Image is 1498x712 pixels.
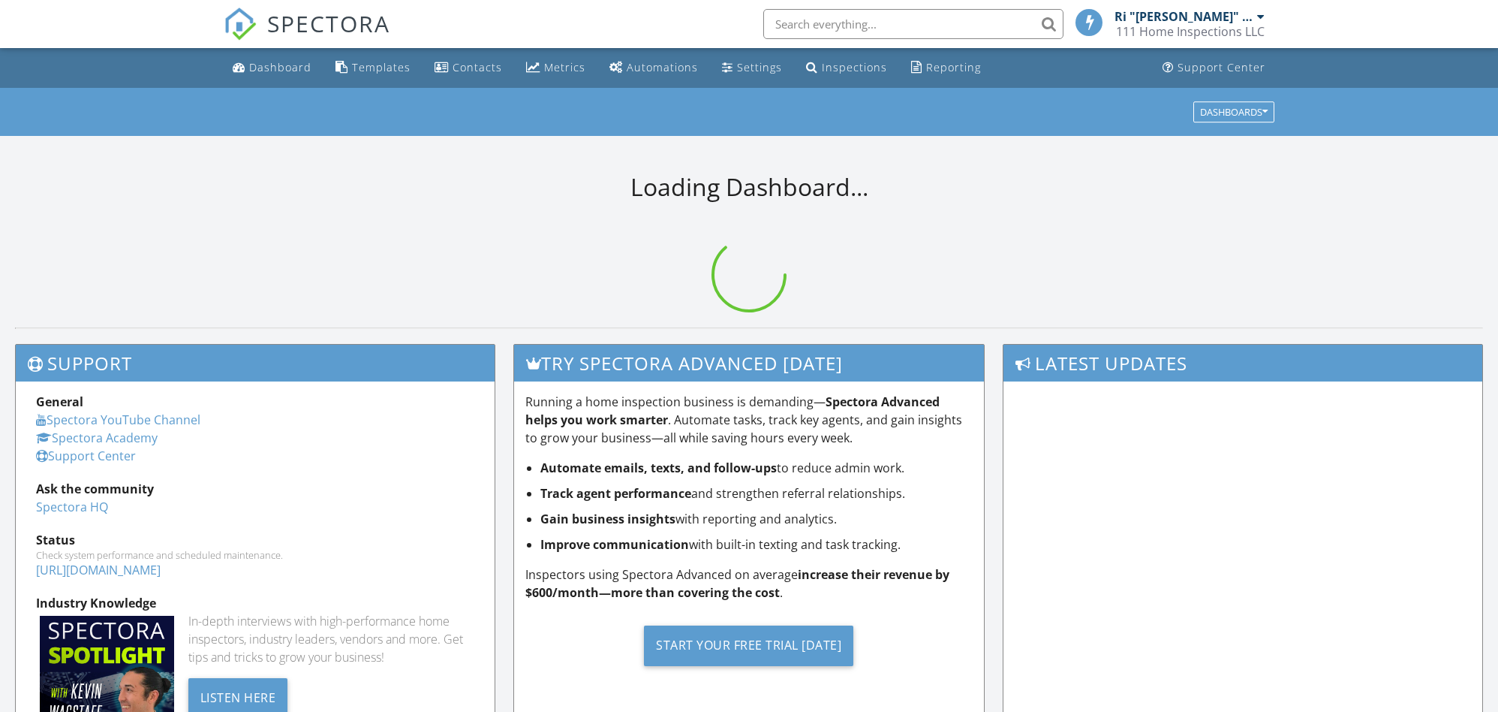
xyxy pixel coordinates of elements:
[36,430,158,446] a: Spectora Academy
[763,9,1063,39] input: Search everything...
[520,54,591,82] a: Metrics
[627,60,698,74] div: Automations
[525,393,973,447] p: Running a home inspection business is demanding— . Automate tasks, track key agents, and gain ins...
[1178,60,1265,74] div: Support Center
[525,394,940,428] strong: Spectora Advanced helps you work smarter
[540,459,973,477] li: to reduce admin work.
[1193,101,1274,122] button: Dashboards
[227,54,317,82] a: Dashboard
[224,8,257,41] img: The Best Home Inspection Software - Spectora
[329,54,417,82] a: Templates
[16,345,495,382] h3: Support
[540,484,973,502] li: and strengthen referral relationships.
[36,594,474,612] div: Industry Knowledge
[36,499,108,515] a: Spectora HQ
[36,480,474,498] div: Ask the community
[1003,345,1482,382] h3: Latest Updates
[36,531,474,549] div: Status
[737,60,782,74] div: Settings
[36,562,161,578] a: [URL][DOMAIN_NAME]
[800,54,893,82] a: Inspections
[1157,54,1271,82] a: Support Center
[36,549,474,561] div: Check system performance and scheduled maintenance.
[36,394,83,410] strong: General
[525,566,949,601] strong: increase their revenue by $600/month—more than covering the cost
[514,345,984,382] h3: Try spectora advanced [DATE]
[540,510,973,528] li: with reporting and analytics.
[224,20,390,52] a: SPECTORA
[453,60,502,74] div: Contacts
[603,54,704,82] a: Automations (Basic)
[905,54,987,82] a: Reporting
[249,60,311,74] div: Dashboard
[267,8,390,39] span: SPECTORA
[352,60,411,74] div: Templates
[188,612,474,666] div: In-depth interviews with high-performance home inspectors, industry leaders, vendors and more. Ge...
[822,60,887,74] div: Inspections
[525,614,973,677] a: Start Your Free Trial [DATE]
[544,60,585,74] div: Metrics
[1116,24,1265,39] div: 111 Home Inspections LLC
[644,626,853,666] div: Start Your Free Trial [DATE]
[36,412,200,428] a: Spectora YouTube Channel
[716,54,788,82] a: Settings
[1114,9,1253,24] div: Ri "[PERSON_NAME]" [PERSON_NAME]
[540,511,675,527] strong: Gain business insights
[525,566,973,602] p: Inspectors using Spectora Advanced on average .
[540,485,691,502] strong: Track agent performance
[188,689,288,705] a: Listen Here
[926,60,981,74] div: Reporting
[1200,107,1268,117] div: Dashboards
[540,460,777,476] strong: Automate emails, texts, and follow-ups
[540,536,973,554] li: with built-in texting and task tracking.
[36,448,136,464] a: Support Center
[540,536,689,553] strong: Improve communication
[429,54,508,82] a: Contacts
